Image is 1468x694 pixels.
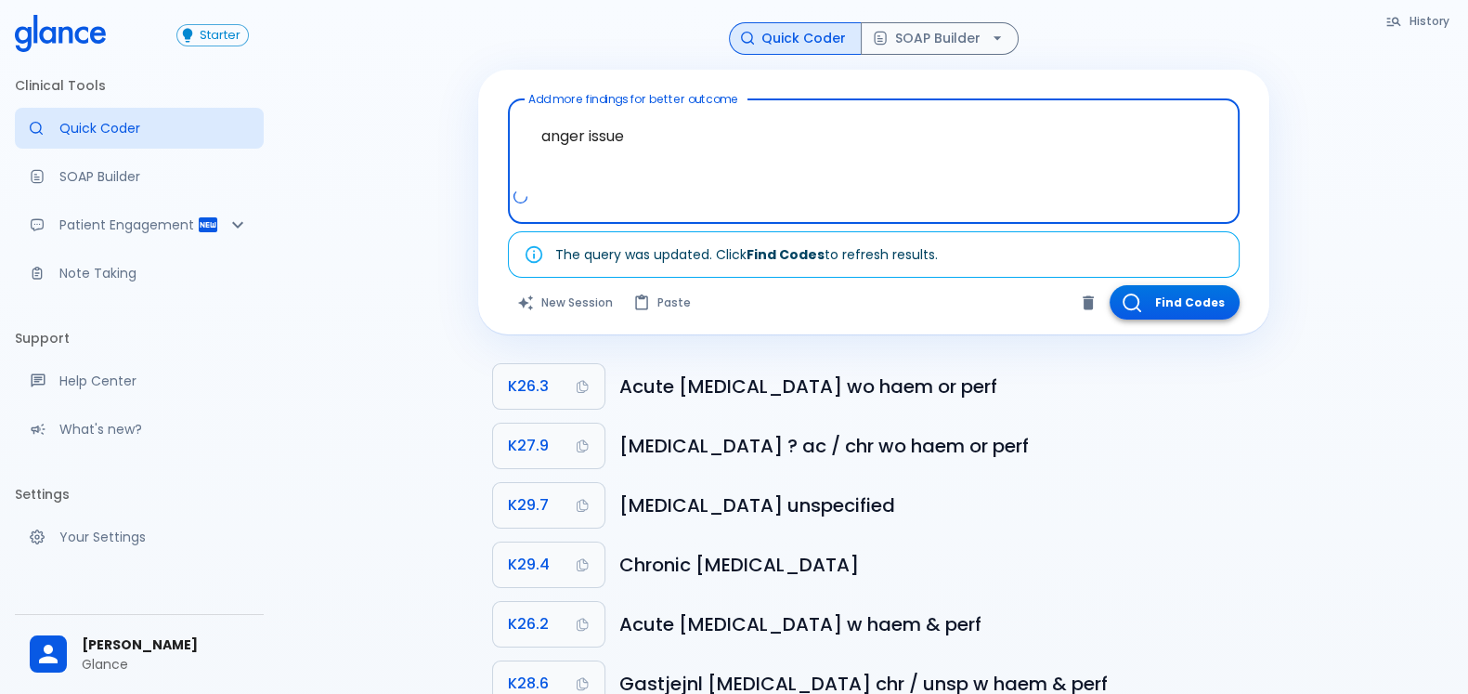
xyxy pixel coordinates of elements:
[59,528,249,546] p: Your Settings
[176,24,249,46] button: Starter
[15,472,264,517] li: Settings
[521,107,1227,187] textarea: anger issue
[493,483,604,528] button: Copy Code K29.7 to clipboard
[619,372,1254,401] h6: Duodenal ulcer, acute without haemorrhage or perforation
[15,517,264,557] a: Manage your settings
[508,373,549,399] span: K26.3
[508,433,549,459] span: K27.9
[493,424,604,468] button: Copy Code K27.9 to clipboard
[861,22,1019,55] button: SOAP Builder
[1376,7,1461,34] button: History
[176,24,264,46] a: Click to view or change your subscription
[493,364,604,409] button: Copy Code K26.3 to clipboard
[15,156,264,197] a: Docugen: Compose a clinical documentation in seconds
[59,167,249,186] p: SOAP Builder
[493,602,604,647] button: Copy Code K26.2 to clipboard
[729,22,862,55] button: Quick Coder
[15,316,264,360] li: Support
[59,420,249,439] p: What's new?
[508,611,549,637] span: K26.2
[508,492,549,518] span: K29.7
[1074,289,1102,317] button: Clear
[555,238,938,271] div: The query was updated. Click to refresh results.
[59,119,249,137] p: Quick Coder
[192,29,248,43] span: Starter
[59,264,249,282] p: Note Taking
[619,431,1254,461] h6: Peptic ulcer, unspecified as acute or chronic, without haemorrhage or perforation
[624,285,702,320] button: Paste from clipboard
[59,216,197,234] p: Patient Engagement
[82,635,249,655] span: [PERSON_NAME]
[747,245,825,264] strong: Find Codes
[508,552,550,578] span: K29.4
[508,285,624,320] button: Clears all inputs and results.
[15,622,264,687] div: [PERSON_NAME]Glance
[619,491,1254,520] h6: Gastritis, unspecified
[59,372,249,390] p: Help Center
[15,253,264,294] a: Advanced note-taking
[15,63,264,108] li: Clinical Tools
[619,550,1254,580] h6: Chronic atrophic gastritis
[493,543,604,587] button: Copy Code K29.4 to clipboard
[619,609,1254,639] h6: Duodenal ulcer, acute with both haemorrhage and perforation
[15,108,264,149] a: Moramiz: Find ICD10AM codes instantly
[15,204,264,245] div: Patient Reports & Referrals
[1110,285,1240,320] button: Find Codes
[15,360,264,401] a: Get help from our support team
[82,655,249,674] p: Glance
[15,409,264,450] div: Recent updates and feature releases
